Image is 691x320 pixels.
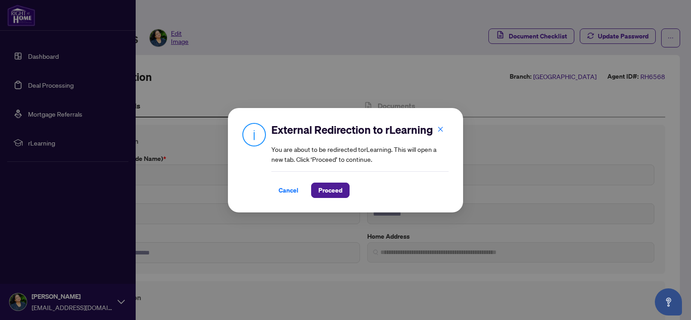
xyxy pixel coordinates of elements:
button: Cancel [271,183,306,198]
h2: External Redirection to rLearning [271,122,449,137]
span: Cancel [279,183,298,198]
div: You are about to be redirected to rLearning . This will open a new tab. Click ‘Proceed’ to continue. [271,122,449,198]
span: Proceed [318,183,342,198]
button: Open asap [655,288,682,315]
button: Proceed [311,183,350,198]
span: close [437,126,444,132]
img: Info Icon [242,122,266,146]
